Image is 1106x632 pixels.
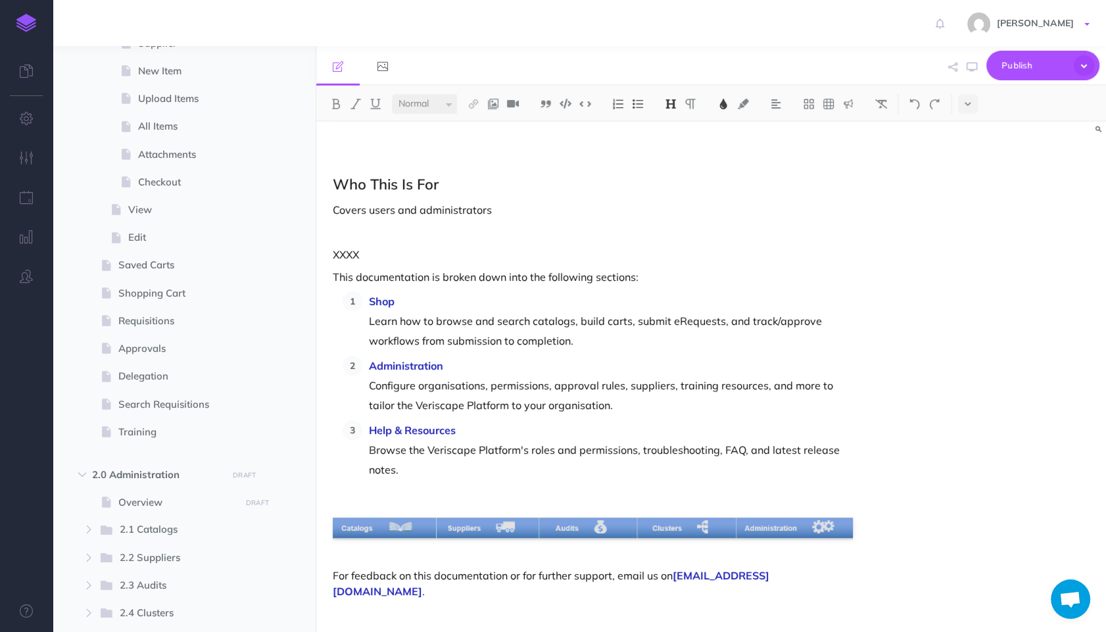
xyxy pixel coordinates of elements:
img: Blockquote button [540,99,552,109]
p: Browse the Veriscape Platform's roles and permissions, troubleshooting, FAQ, and latest release n... [369,420,853,479]
img: Clear styles button [875,99,887,109]
span: Upload Items [138,91,237,107]
button: Publish [986,51,1099,80]
p: Configure organisations, permissions, approval rules, suppliers, training resources, and more to ... [369,376,853,415]
a: Open chat [1051,579,1090,619]
img: Underline button [370,99,381,109]
img: Code block button [560,99,571,109]
img: OCeLjxMkQXbQe4tEsFG1.png [333,518,853,539]
span: View [128,202,237,218]
a: Shop [369,295,395,308]
img: Undo [909,99,921,109]
button: DRAFT [228,468,261,483]
span: Edit [128,230,237,245]
span: Publish [1001,55,1067,76]
small: DRAFT [246,498,269,507]
img: Redo [928,99,940,109]
img: 743f3ee6f9f80ed2ad13fd650e81ed88.jpg [967,12,990,36]
p: Covers users and administrators [333,202,853,218]
span: 2.0 Administration [92,467,220,483]
span: Overview [118,495,237,510]
small: DRAFT [233,471,256,479]
span: Search Requisitions [118,397,237,412]
img: Inline code button [579,99,591,109]
span: Training [118,424,237,440]
p: For feedback on this documentation or for further support, email us on . [333,568,853,599]
p: This documentation is broken down into the following sections: [333,269,853,285]
span: Checkout [138,174,237,190]
span: 2.4 Clusters [120,605,217,622]
p: XXXX [333,247,853,262]
img: Add image button [487,99,499,109]
span: All Items [138,118,237,134]
span: Attachments [138,147,237,162]
img: Callout dropdown menu button [842,99,854,109]
span: Saved Carts [118,257,237,273]
span: Requisitions [118,313,237,329]
span: Delegation [118,368,237,384]
span: 2.2 Suppliers [120,550,217,567]
a: Help & Resources [369,424,456,437]
span: Shopping Cart [118,285,237,301]
img: logo-mark.svg [16,14,36,32]
img: Text color button [717,99,729,109]
span: New Item [138,63,237,79]
h2: Who This Is For [333,176,853,192]
a: Administration [369,359,443,372]
p: Learn how to browse and search catalogs, build carts, submit eRequests, and track/approve workflo... [369,311,853,351]
span: 2.1 Catalogs [120,522,217,539]
img: Paragraph button [685,99,696,109]
img: Italic button [350,99,362,109]
span: Approvals [118,341,237,356]
img: Bold button [330,99,342,109]
button: DRAFT [241,495,274,510]
img: Headings dropdown button [665,99,677,109]
img: Alignment dropdown menu button [770,99,782,109]
img: Ordered list button [612,99,624,109]
img: Unordered list button [632,99,644,109]
span: [PERSON_NAME] [990,17,1080,29]
img: Text background color button [737,99,749,109]
img: Add video button [507,99,519,109]
span: 2.3 Audits [120,577,217,595]
img: Create table button [823,99,834,109]
img: Link button [468,99,479,109]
